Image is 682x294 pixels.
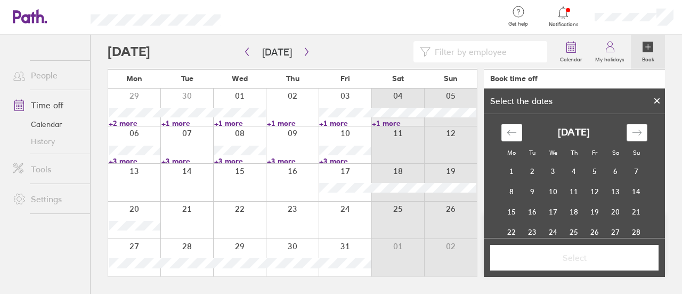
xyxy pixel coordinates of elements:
[214,118,266,128] a: +1 more
[633,149,640,156] small: Su
[543,202,564,222] td: Wednesday, September 17, 2025
[626,181,647,202] td: Sunday, September 14, 2025
[4,65,90,86] a: People
[558,127,590,138] strong: [DATE]
[564,181,584,202] td: Thursday, September 11, 2025
[546,21,581,28] span: Notifications
[627,124,647,141] div: Move forward to switch to the next month.
[501,21,535,27] span: Get help
[319,156,371,166] a: +3 more
[126,74,142,83] span: Mon
[161,156,213,166] a: +3 more
[4,158,90,180] a: Tools
[549,149,557,156] small: We
[286,74,299,83] span: Thu
[267,118,319,128] a: +1 more
[554,35,589,69] a: Calendar
[484,96,559,106] div: Select the dates
[529,149,535,156] small: Tu
[109,118,160,128] a: +2 more
[564,222,584,242] td: Thursday, September 25, 2025
[490,74,538,83] div: Book time off
[612,149,619,156] small: Sa
[564,202,584,222] td: Thursday, September 18, 2025
[372,118,424,128] a: +1 more
[490,245,659,271] button: Select
[4,188,90,210] a: Settings
[626,161,647,181] td: Sunday, September 7, 2025
[589,53,631,63] label: My holidays
[319,118,371,128] a: +1 more
[232,74,248,83] span: Wed
[605,222,626,242] td: Saturday, September 27, 2025
[444,74,458,83] span: Sun
[543,222,564,242] td: Wednesday, September 24, 2025
[498,253,651,263] span: Select
[340,74,350,83] span: Fri
[592,149,597,156] small: Fr
[214,156,266,166] a: +3 more
[161,118,213,128] a: +1 more
[584,222,605,242] td: Friday, September 26, 2025
[501,161,522,181] td: Monday, September 1, 2025
[501,124,522,141] div: Move backward to switch to the previous month.
[605,161,626,181] td: Saturday, September 6, 2025
[4,116,90,133] a: Calendar
[626,202,647,222] td: Sunday, September 21, 2025
[522,161,543,181] td: Tuesday, September 2, 2025
[631,35,665,69] a: Book
[589,35,631,69] a: My holidays
[522,222,543,242] td: Tuesday, September 23, 2025
[636,53,661,63] label: Book
[507,149,516,156] small: Mo
[254,43,301,61] button: [DATE]
[543,181,564,202] td: Wednesday, September 10, 2025
[109,156,160,166] a: +3 more
[571,149,578,156] small: Th
[4,94,90,116] a: Time off
[431,42,541,62] input: Filter by employee
[584,202,605,222] td: Friday, September 19, 2025
[546,5,581,28] a: Notifications
[605,202,626,222] td: Saturday, September 20, 2025
[501,181,522,202] td: Monday, September 8, 2025
[522,181,543,202] td: Tuesday, September 9, 2025
[4,133,90,150] a: History
[392,74,404,83] span: Sat
[584,161,605,181] td: Friday, September 5, 2025
[554,53,589,63] label: Calendar
[605,181,626,202] td: Saturday, September 13, 2025
[490,114,659,275] div: Calendar
[267,156,319,166] a: +3 more
[543,161,564,181] td: Wednesday, September 3, 2025
[522,202,543,222] td: Tuesday, September 16, 2025
[564,161,584,181] td: Thursday, September 4, 2025
[584,181,605,202] td: Friday, September 12, 2025
[626,222,647,242] td: Sunday, September 28, 2025
[501,202,522,222] td: Monday, September 15, 2025
[501,222,522,242] td: Monday, September 22, 2025
[181,74,193,83] span: Tue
